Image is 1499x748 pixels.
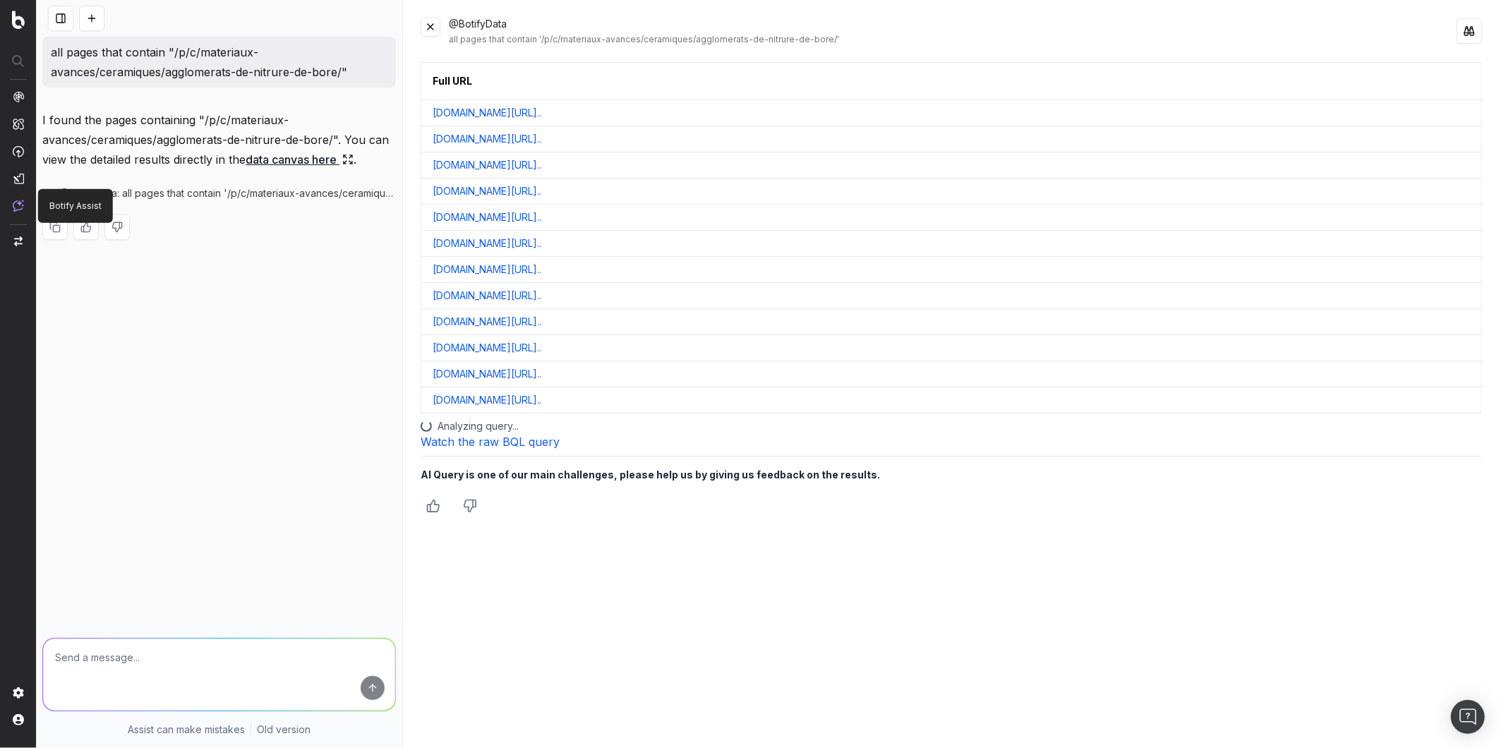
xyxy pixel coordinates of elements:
a: data canvas here [246,150,354,169]
a: [DOMAIN_NAME][URL].. [433,210,541,224]
button: Thumbs up [421,493,446,519]
a: [DOMAIN_NAME][URL].. [433,236,541,251]
a: [DOMAIN_NAME][URL].. [433,341,541,355]
a: [DOMAIN_NAME][URL].. [433,315,541,329]
img: Setting [13,687,24,699]
div: Open Intercom Messenger [1451,700,1485,734]
img: Botify logo [12,11,25,29]
button: Thumbs down [457,493,483,519]
a: [DOMAIN_NAME][URL].. [433,132,541,146]
a: Old version [257,723,311,737]
img: Studio [13,173,24,184]
img: Activation [13,145,24,157]
div: Full URL [433,74,472,88]
div: @BotifyData [449,17,1457,45]
p: Assist can make mistakes [128,723,245,737]
div: Analyzing query... [421,419,1482,433]
p: Botify Assist [49,200,102,212]
a: [DOMAIN_NAME][URL].. [433,367,541,381]
a: [DOMAIN_NAME][URL].. [433,184,541,198]
a: [DOMAIN_NAME][URL].. [433,158,541,172]
span: @BotifyData: all pages that contain '/p/c/materiaux-avances/ceramiques/agglomerats-de-nitrure-de-... [59,186,396,200]
img: Analytics [13,91,24,102]
p: all pages that contain "/p/c/materiaux-avances/ceramiques/agglomerats-de-nitrure-de-bore/" [51,42,387,82]
button: @BotifyData: all pages that contain '/p/c/materiaux-avances/ceramiques/agglomerats-de-nitrure-de-... [42,186,396,200]
img: Switch project [14,236,23,246]
a: [DOMAIN_NAME][URL].. [433,263,541,277]
a: Watch the raw BQL query [421,435,560,449]
a: [DOMAIN_NAME][URL].. [433,289,541,303]
img: Assist [13,200,24,212]
b: AI Query is one of our main challenges, please help us by giving us feedback on the results. [421,469,880,481]
a: [DOMAIN_NAME][URL].. [433,393,541,407]
a: [DOMAIN_NAME][URL].. [433,106,541,120]
div: all pages that contain '/p/c/materiaux-avances/ceramiques/agglomerats-de-nitrure-de-bore/' [449,34,1457,45]
img: Intelligence [13,118,24,130]
p: I found the pages containing "/p/c/materiaux-avances/ceramiques/agglomerats-de-nitrure-de-bore/".... [42,110,396,169]
img: My account [13,714,24,725]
